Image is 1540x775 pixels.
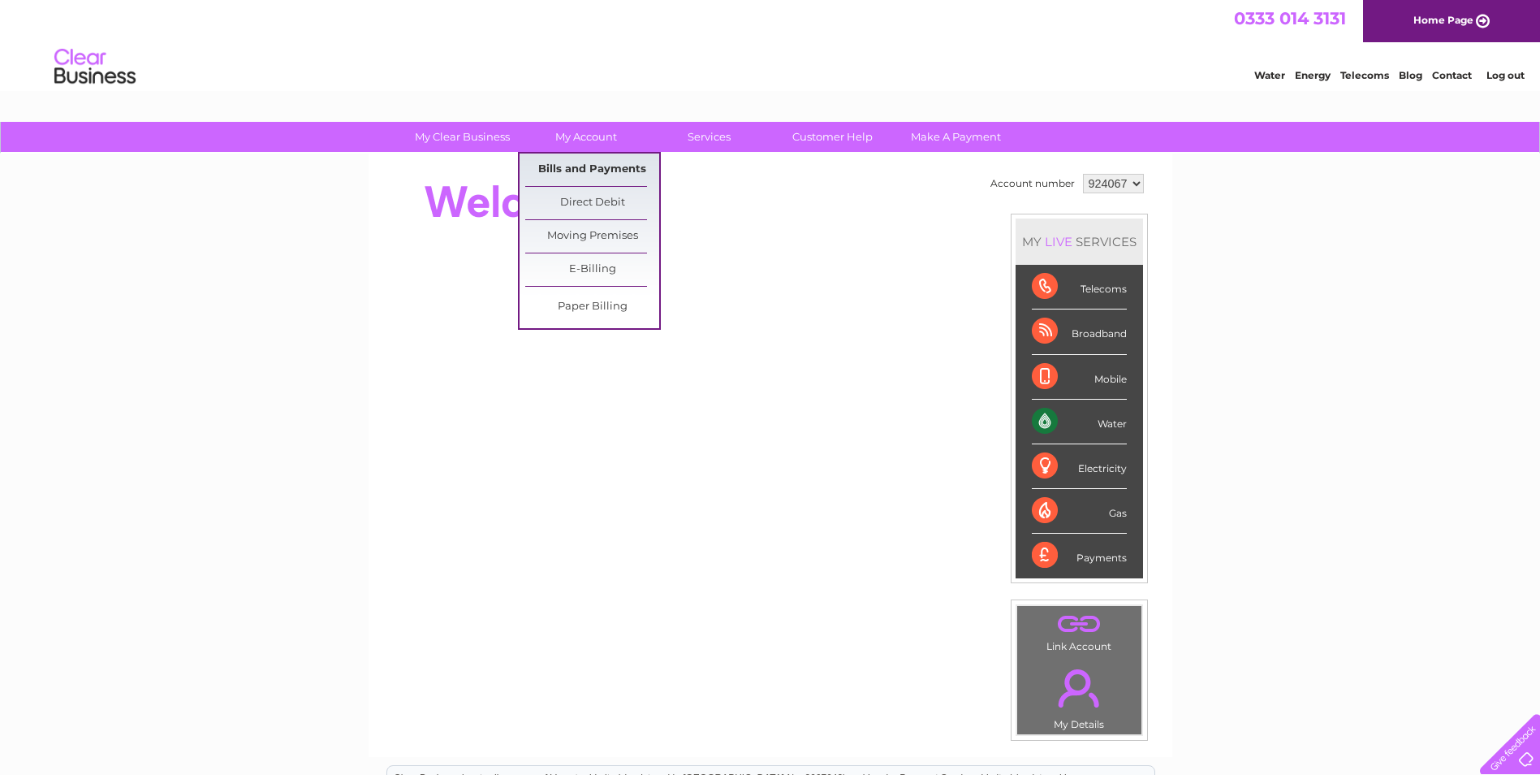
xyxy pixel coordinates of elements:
[1032,400,1127,444] div: Water
[766,122,899,152] a: Customer Help
[1021,660,1137,717] a: .
[986,170,1079,197] td: Account number
[525,154,659,186] a: Bills and Payments
[525,187,659,219] a: Direct Debit
[1432,69,1472,81] a: Contact
[1254,69,1285,81] a: Water
[1032,355,1127,400] div: Mobile
[1234,8,1346,28] a: 0333 014 3131
[395,122,529,152] a: My Clear Business
[1032,444,1127,489] div: Electricity
[525,291,659,323] a: Paper Billing
[1016,605,1142,656] td: Link Account
[1032,534,1127,578] div: Payments
[889,122,1023,152] a: Make A Payment
[1016,219,1143,265] div: MY SERVICES
[387,9,1154,79] div: Clear Business is a trading name of Verastar Limited (registered in [GEOGRAPHIC_DATA] No. 3667643...
[1486,69,1525,81] a: Log out
[1340,69,1389,81] a: Telecoms
[642,122,776,152] a: Services
[1032,489,1127,534] div: Gas
[54,42,136,92] img: logo.png
[519,122,653,152] a: My Account
[1016,656,1142,735] td: My Details
[1399,69,1422,81] a: Blog
[525,220,659,253] a: Moving Premises
[1032,310,1127,354] div: Broadband
[1032,265,1127,310] div: Telecoms
[1042,234,1076,249] div: LIVE
[1021,610,1137,639] a: .
[525,253,659,286] a: E-Billing
[1295,69,1331,81] a: Energy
